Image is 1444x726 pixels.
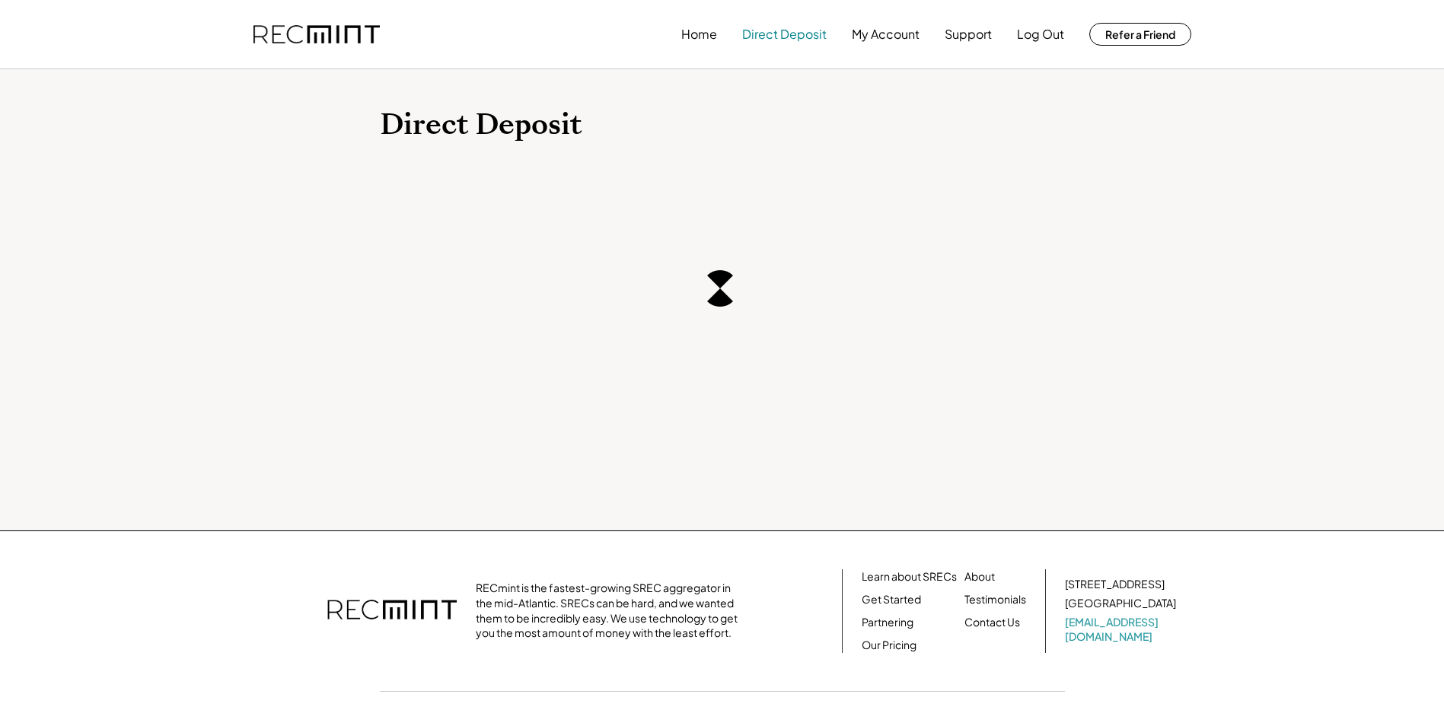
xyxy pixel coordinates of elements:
button: Log Out [1017,19,1064,49]
div: [STREET_ADDRESS] [1065,577,1165,592]
a: About [964,569,995,584]
img: recmint-logotype%403x.png [253,25,380,44]
a: Partnering [862,615,913,630]
button: Refer a Friend [1089,23,1191,46]
a: Testimonials [964,592,1026,607]
img: recmint-logotype%403x.png [327,584,457,638]
a: Contact Us [964,615,1020,630]
a: Get Started [862,592,921,607]
a: [EMAIL_ADDRESS][DOMAIN_NAME] [1065,615,1179,645]
div: [GEOGRAPHIC_DATA] [1065,596,1176,611]
button: Support [945,19,992,49]
a: Learn about SRECs [862,569,957,584]
h1: Direct Deposit [380,107,1065,143]
button: Home [681,19,717,49]
button: My Account [852,19,920,49]
button: Direct Deposit [742,19,827,49]
div: RECmint is the fastest-growing SREC aggregator in the mid-Atlantic. SRECs can be hard, and we wan... [476,581,746,640]
a: Our Pricing [862,638,916,653]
